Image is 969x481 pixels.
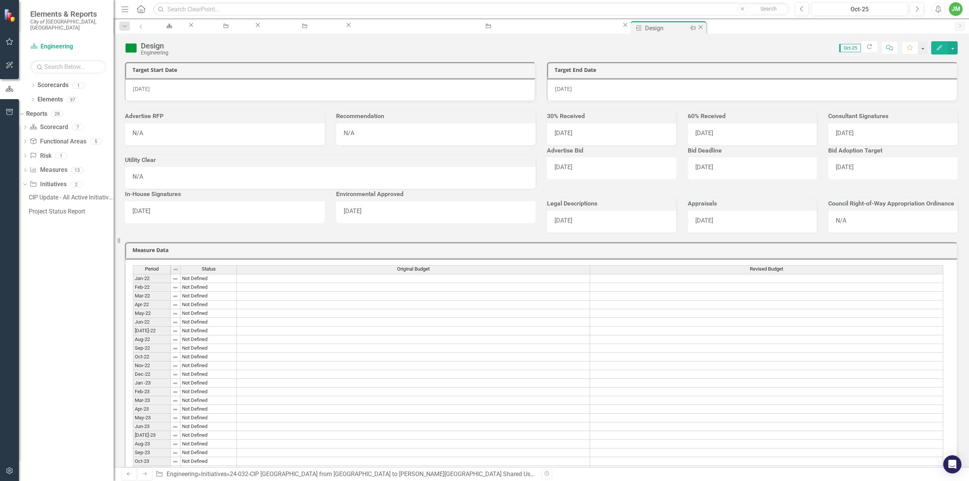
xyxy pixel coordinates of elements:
[949,2,963,16] button: JM
[195,21,254,31] a: Project Status Report
[695,217,713,224] span: [DATE]
[172,415,178,421] img: 8DAGhfEEPCf229AAAAAElFTkSuQmCC
[156,470,536,479] div: » » »
[132,67,531,73] h3: Target Start Date
[555,163,572,171] span: [DATE]
[181,431,237,440] td: Not Defined
[811,2,908,16] button: Oct-25
[172,346,178,352] img: 8DAGhfEEPCf229AAAAAElFTkSuQmCC
[181,353,237,361] td: Not Defined
[145,266,159,272] span: Period
[181,422,237,431] td: Not Defined
[181,370,237,379] td: Not Defined
[72,82,84,89] div: 1
[555,217,572,224] span: [DATE]
[167,470,198,478] a: Engineering
[547,200,676,207] h3: Legal Descriptions
[181,361,237,370] td: Not Defined
[125,191,325,198] h3: In-House Signatures
[359,28,615,38] div: 24-032-CIP [GEOGRAPHIC_DATA] from [GEOGRAPHIC_DATA] to [PERSON_NAME][GEOGRAPHIC_DATA] Shared Use ...
[547,113,676,120] h3: 30% Received
[172,337,178,343] img: 8DAGhfEEPCf229AAAAAElFTkSuQmCC
[181,466,237,475] td: Not Defined
[27,205,114,218] a: Project Status Report
[37,81,69,90] a: Scorecards
[133,448,171,457] td: Sep-23
[125,123,325,145] div: N/A
[133,431,171,440] td: [DATE]-23
[172,276,178,282] img: 8DAGhfEEPCf229AAAAAElFTkSuQmCC
[828,200,958,207] h3: Council Right-of-Way Appropriation Ordinance
[555,85,572,92] span: [DATE]
[141,42,168,50] div: Design
[828,147,958,154] h3: Bid Adoption Target
[172,441,178,447] img: 8DAGhfEEPCf229AAAAAElFTkSuQmCC
[4,9,17,22] img: ClearPoint Strategy
[172,328,178,334] img: 8DAGhfEEPCf229AAAAAElFTkSuQmCC
[27,191,114,204] a: CIP Update - All Active Initiatives
[132,247,953,253] h3: Measure Data
[172,311,178,317] img: 8DAGhfEEPCf229AAAAAElFTkSuQmCC
[70,181,83,188] div: 2
[133,388,171,396] td: Feb-23
[29,194,114,201] div: CIP Update - All Active Initiatives
[172,372,178,378] img: 8DAGhfEEPCf229AAAAAElFTkSuQmCC
[125,42,137,54] img: On Target
[153,3,789,16] input: Search ClearPoint...
[181,396,237,405] td: Not Defined
[828,113,958,120] h3: Consultant Signatures
[836,163,854,171] span: [DATE]
[201,470,227,478] a: Initiatives
[30,60,106,73] input: Search Below...
[133,300,171,309] td: Apr-22
[72,124,84,131] div: 7
[181,440,237,448] td: Not Defined
[30,9,106,19] span: Elements & Reports
[173,266,179,272] img: 8DAGhfEEPCf229AAAAAElFTkSuQmCC
[133,379,171,388] td: Jan -23
[181,457,237,466] td: Not Defined
[839,44,861,52] span: Oct-25
[133,353,171,361] td: Oct-22
[29,208,114,215] div: Project Status Report
[336,113,536,120] h3: Recommendation
[181,335,237,344] td: Not Defined
[181,379,237,388] td: Not Defined
[55,153,67,159] div: 1
[172,398,178,404] img: 8DAGhfEEPCf229AAAAAElFTkSuQmCC
[133,370,171,379] td: Dec-22
[133,335,171,344] td: Aug-22
[133,292,171,300] td: Mar-22
[181,300,237,309] td: Not Defined
[344,207,361,215] span: [DATE]
[30,137,86,146] a: Functional Areas
[814,5,905,14] div: Oct-25
[181,318,237,327] td: Not Defined
[688,147,817,154] h3: Bid Deadline
[133,414,171,422] td: May-23
[67,97,79,103] div: 97
[156,28,181,38] div: Engineering
[125,157,536,163] h3: Utility Clear
[828,211,958,233] div: N/A
[547,147,676,154] h3: Advertise Bid
[125,167,536,189] div: N/A
[336,191,536,198] h3: Environmental Approved
[133,309,171,318] td: May-22
[172,406,178,413] img: 8DAGhfEEPCf229AAAAAElFTkSuQmCC
[133,274,171,283] td: Jan-22
[836,129,854,137] span: [DATE]
[30,123,68,132] a: Scorecard
[133,344,171,353] td: Sep-22
[133,440,171,448] td: Aug-23
[181,448,237,457] td: Not Defined
[397,266,430,272] span: Original Budget
[695,163,713,171] span: [DATE]
[262,21,345,31] a: CIP Update - All Active Initiatives
[172,319,178,325] img: 8DAGhfEEPCf229AAAAAElFTkSuQmCC
[181,405,237,414] td: Not Defined
[133,405,171,414] td: Apr-23
[181,292,237,300] td: Not Defined
[688,113,817,120] h3: 60% Received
